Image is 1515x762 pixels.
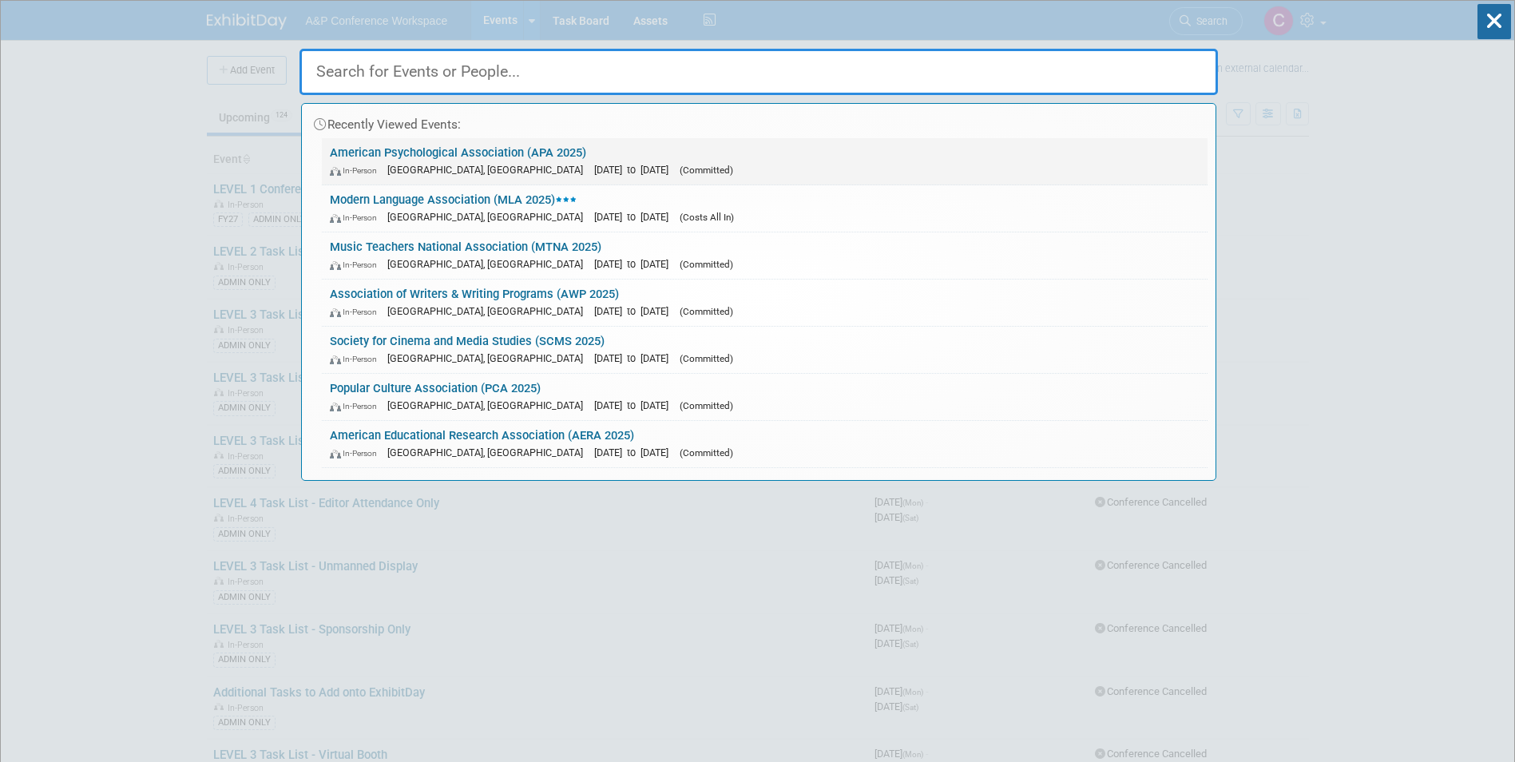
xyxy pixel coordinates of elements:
[322,421,1208,467] a: American Educational Research Association (AERA 2025) In-Person [GEOGRAPHIC_DATA], [GEOGRAPHIC_DA...
[594,305,676,317] span: [DATE] to [DATE]
[330,165,384,176] span: In-Person
[310,104,1208,138] div: Recently Viewed Events:
[594,352,676,364] span: [DATE] to [DATE]
[387,399,591,411] span: [GEOGRAPHIC_DATA], [GEOGRAPHIC_DATA]
[387,211,591,223] span: [GEOGRAPHIC_DATA], [GEOGRAPHIC_DATA]
[387,446,591,458] span: [GEOGRAPHIC_DATA], [GEOGRAPHIC_DATA]
[322,280,1208,326] a: Association of Writers & Writing Programs (AWP 2025) In-Person [GEOGRAPHIC_DATA], [GEOGRAPHIC_DAT...
[330,212,384,223] span: In-Person
[594,446,676,458] span: [DATE] to [DATE]
[680,447,733,458] span: (Committed)
[594,399,676,411] span: [DATE] to [DATE]
[322,138,1208,185] a: American Psychological Association (APA 2025) In-Person [GEOGRAPHIC_DATA], [GEOGRAPHIC_DATA] [DAT...
[680,259,733,270] span: (Committed)
[330,260,384,270] span: In-Person
[680,353,733,364] span: (Committed)
[594,164,676,176] span: [DATE] to [DATE]
[680,400,733,411] span: (Committed)
[330,448,384,458] span: In-Person
[680,306,733,317] span: (Committed)
[330,401,384,411] span: In-Person
[322,327,1208,373] a: Society for Cinema and Media Studies (SCMS 2025) In-Person [GEOGRAPHIC_DATA], [GEOGRAPHIC_DATA] [...
[387,258,591,270] span: [GEOGRAPHIC_DATA], [GEOGRAPHIC_DATA]
[387,164,591,176] span: [GEOGRAPHIC_DATA], [GEOGRAPHIC_DATA]
[680,165,733,176] span: (Committed)
[322,232,1208,279] a: Music Teachers National Association (MTNA 2025) In-Person [GEOGRAPHIC_DATA], [GEOGRAPHIC_DATA] [D...
[299,49,1218,95] input: Search for Events or People...
[322,374,1208,420] a: Popular Culture Association (PCA 2025) In-Person [GEOGRAPHIC_DATA], [GEOGRAPHIC_DATA] [DATE] to [...
[330,307,384,317] span: In-Person
[680,212,734,223] span: (Costs All In)
[387,305,591,317] span: [GEOGRAPHIC_DATA], [GEOGRAPHIC_DATA]
[330,354,384,364] span: In-Person
[387,352,591,364] span: [GEOGRAPHIC_DATA], [GEOGRAPHIC_DATA]
[322,185,1208,232] a: Modern Language Association (MLA 2025) In-Person [GEOGRAPHIC_DATA], [GEOGRAPHIC_DATA] [DATE] to [...
[594,258,676,270] span: [DATE] to [DATE]
[594,211,676,223] span: [DATE] to [DATE]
